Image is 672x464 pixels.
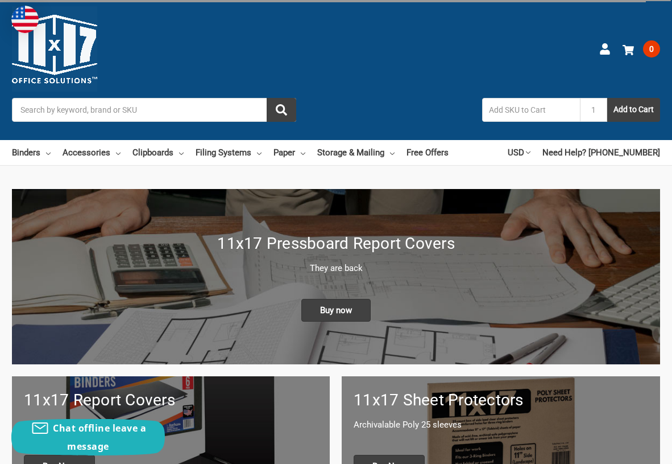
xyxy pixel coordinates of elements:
h1: 11x17 Pressboard Report Covers [24,232,648,256]
a: Paper [273,140,305,165]
img: duty and tax information for United States [11,6,39,33]
h1: 11x17 Report Covers [24,388,318,412]
h1: 11x17 Sheet Protectors [354,388,648,412]
a: Need Help? [PHONE_NUMBER] [542,140,660,165]
a: Filing Systems [196,140,262,165]
a: Storage & Mailing [317,140,395,165]
span: 0 [643,40,660,58]
p: They are back [24,262,648,275]
img: New 11x17 Pressboard Binders [12,189,660,364]
span: Buy now [301,299,371,322]
p: Archivalable Poly 25 sleeves [354,418,648,432]
input: Add SKU to Cart [482,98,580,122]
img: 11x17.com [12,6,97,92]
button: Add to Cart [607,98,660,122]
a: Clipboards [132,140,184,165]
input: Search by keyword, brand or SKU [12,98,296,122]
span: Chat offline leave a message [53,422,146,453]
a: USD [508,140,530,165]
a: 0 [623,34,660,64]
a: New 11x17 Pressboard Binders 11x17 Pressboard Report Covers They are back Buy now [12,189,660,364]
button: Chat offline leave a message [11,419,165,455]
a: Accessories [63,140,121,165]
p: Black - pack of 6 [24,418,318,432]
a: Binders [12,140,51,165]
a: Free Offers [406,140,449,165]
